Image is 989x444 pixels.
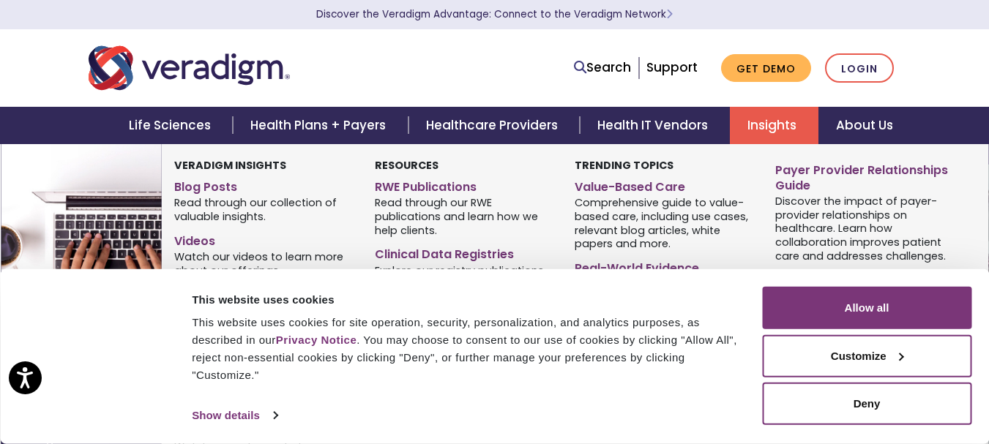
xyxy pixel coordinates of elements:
a: Show details [192,405,277,426]
a: Clinical Data Registries [375,241,553,263]
a: Value-Based Care [575,174,753,195]
a: Life Sciences [111,107,233,144]
a: Get Demo [721,54,811,83]
button: Allow all [762,287,971,329]
a: Videos [174,228,352,249]
span: Discover the impact of payer-provider relationships on healthcare. Learn how collaboration improv... [775,193,953,263]
a: Artificial Intelligence (AI) in Healthcare [775,268,953,304]
div: This website uses cookies [192,290,745,308]
div: This website uses cookies for site operation, security, personalization, and analytics purposes, ... [192,314,745,384]
a: Support [646,59,698,76]
a: Privacy Notice [276,334,357,346]
strong: Veradigm Insights [174,158,286,173]
img: Veradigm logo [89,44,290,92]
a: Discover the Veradigm Advantage: Connect to the Veradigm NetworkLearn More [316,7,673,21]
span: Comprehensive guide to value-based care, including use cases, relevant blog articles, white paper... [575,195,753,251]
a: Blog Posts [174,174,352,195]
span: Watch our videos to learn more about our offerings. [174,249,352,278]
a: Health IT Vendors [580,107,730,144]
a: Login [825,53,894,83]
a: About Us [818,107,911,144]
a: Insights [730,107,818,144]
span: Read through our RWE publications and learn how we help clients. [375,195,553,238]
a: Healthcare Providers [408,107,580,144]
strong: Resources [375,158,438,173]
span: Explore our registry publications and learn how we help clients. [375,263,553,291]
span: Read through our collection of valuable insights. [174,195,352,224]
a: Health Plans + Payers [233,107,408,144]
a: Real-World Evidence [575,255,753,276]
img: Two hands typing on a laptop [1,144,236,400]
strong: Trending Topics [575,158,673,173]
a: Payer Provider Relationships Guide [775,157,953,194]
iframe: Drift Chat Widget [708,339,971,426]
a: RWE Publications [375,174,553,195]
button: Customize [762,334,971,377]
span: Learn More [666,7,673,21]
a: Search [574,58,631,78]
